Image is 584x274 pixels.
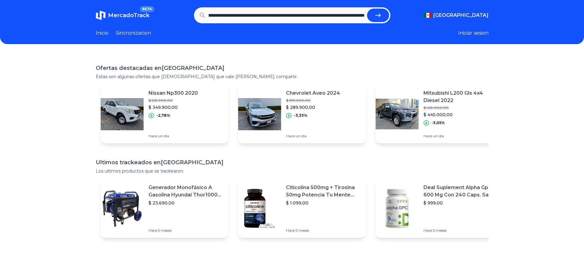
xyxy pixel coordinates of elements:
span: [GEOGRAPHIC_DATA] [433,12,489,19]
p: -3,05% [431,120,445,125]
p: $ 349.900,00 [149,104,198,110]
span: MercadoTrack [108,12,149,19]
button: [GEOGRAPHIC_DATA] [423,12,489,19]
p: Generador Monofásico A Gasolina Hyundai Thor10000 P 11.5 Kw [149,184,223,199]
a: Featured imageCiticolina 500mg + Tirosina 50mg Potencia Tu Mente (120caps) Sabor Sin Sabor$ 1.099... [238,179,366,238]
img: Featured image [101,93,144,135]
a: MercadoTrackBETA [96,10,149,20]
p: $ 999,00 [423,200,498,206]
p: Hace 5 meses [286,228,361,233]
a: Featured imageDeal Suplement Alpha Gpc 600 Mg Con 240 Caps. Salud Cerebral Sabor S/n$ 999,00Hace ... [376,179,503,238]
p: Hace 5 meses [423,228,498,233]
p: -3,33% [294,113,307,118]
p: Deal Suplement Alpha Gpc 600 Mg Con 240 Caps. Salud Cerebral Sabor S/n [423,184,498,199]
img: Featured image [376,187,419,230]
img: Mexico [423,13,432,18]
p: $ 289.900,00 [286,104,340,110]
img: Featured image [238,93,281,135]
p: $ 459.000,00 [423,105,498,110]
p: $ 1.099,00 [286,200,361,206]
p: Estas son algunas ofertas que [DEMOGRAPHIC_DATA] que vale [PERSON_NAME] compartir. [96,74,489,80]
p: $ 299.900,00 [286,98,340,103]
span: BETA [140,6,154,12]
p: $ 23.690,00 [149,200,223,206]
img: Featured image [376,93,419,135]
p: Hace 5 meses [149,228,223,233]
h1: Ofertas destacadas en [GEOGRAPHIC_DATA] [96,64,489,72]
img: Featured image [101,187,144,230]
p: Hace un día [423,134,498,139]
a: Featured imageGenerador Monofásico A Gasolina Hyundai Thor10000 P 11.5 Kw$ 23.690,00Hace 5 meses [101,179,228,238]
a: Inicio [96,29,108,37]
a: Featured imageNissan Np300 2020$ 359.900,00$ 349.900,00-2,78%Hace un día [101,85,228,143]
p: Nissan Np300 2020 [149,89,198,97]
img: Featured image [238,187,281,230]
a: Sincronizacion [116,29,151,37]
p: Mitsubishi L200 Glx 4x4 Diesel 2022 [423,89,498,104]
img: MercadoTrack [96,10,106,20]
p: Chevrolet Aveo 2024 [286,89,340,97]
a: Featured imageChevrolet Aveo 2024$ 299.900,00$ 289.900,00-3,33%Hace un día [238,85,366,143]
p: Hace un día [286,134,340,139]
p: Citicolina 500mg + Tirosina 50mg Potencia Tu Mente (120caps) Sabor Sin Sabor [286,184,361,199]
button: Iniciar sesion [458,29,489,37]
p: $ 445.000,00 [423,112,498,118]
p: -2,78% [157,113,170,118]
p: Hace un día [149,134,198,139]
h1: Ultimos trackeados en [GEOGRAPHIC_DATA] [96,158,489,167]
p: Los ultimos productos que se trackearon. [96,168,489,174]
p: $ 359.900,00 [149,98,198,103]
a: Featured imageMitsubishi L200 Glx 4x4 Diesel 2022$ 459.000,00$ 445.000,00-3,05%Hace un día [376,85,503,143]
